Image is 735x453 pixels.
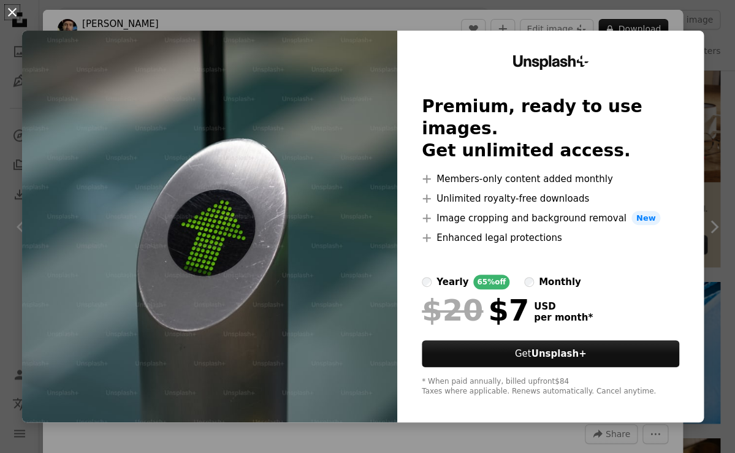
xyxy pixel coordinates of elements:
span: New [631,211,661,226]
button: GetUnsplash+ [422,340,679,367]
span: per month * [534,312,593,323]
span: USD [534,301,593,312]
div: monthly [539,275,581,289]
h2: Premium, ready to use images. Get unlimited access. [422,96,679,162]
strong: Unsplash+ [531,348,586,359]
span: $20 [422,294,483,326]
li: Unlimited royalty-free downloads [422,191,679,206]
li: Enhanced legal protections [422,230,679,245]
div: $7 [422,294,529,326]
input: monthly [524,277,534,287]
li: Image cropping and background removal [422,211,679,226]
li: Members-only content added monthly [422,172,679,186]
div: * When paid annually, billed upfront $84 Taxes where applicable. Renews automatically. Cancel any... [422,377,679,397]
div: 65% off [473,275,509,289]
input: yearly65%off [422,277,432,287]
div: yearly [436,275,468,289]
